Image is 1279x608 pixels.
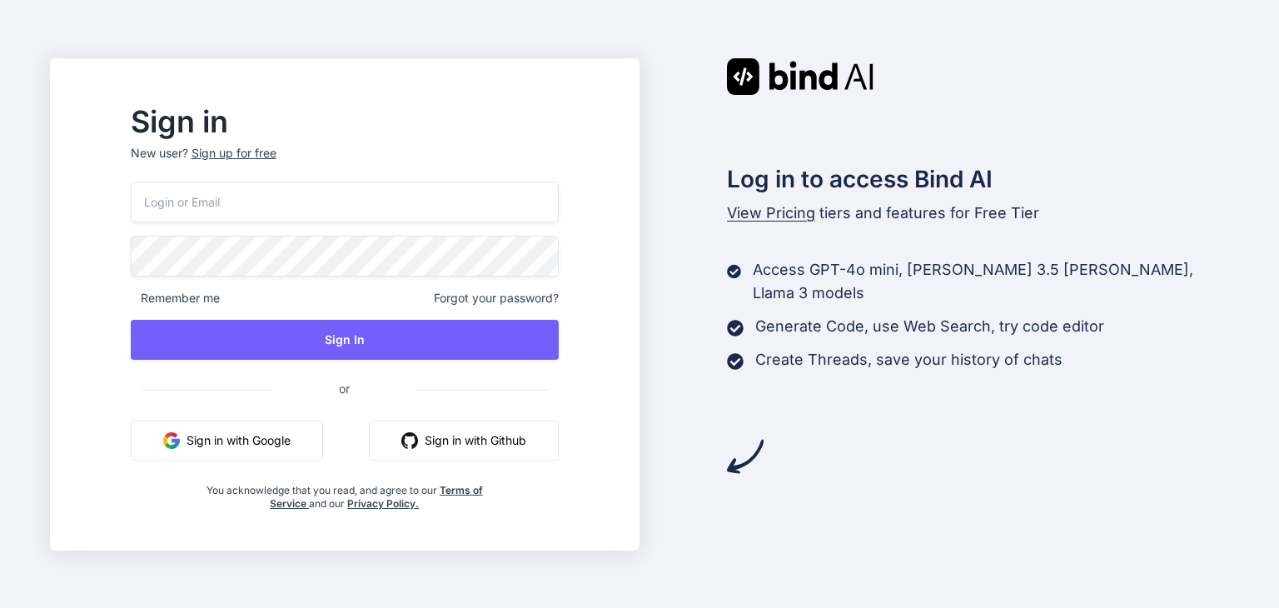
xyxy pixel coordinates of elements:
input: Login or Email [131,182,559,222]
span: View Pricing [727,204,815,222]
p: tiers and features for Free Tier [727,202,1230,225]
p: New user? [131,145,559,182]
h2: Log in to access Bind AI [727,162,1230,197]
button: Sign in with Github [369,421,559,461]
span: or [272,368,416,409]
div: You acknowledge that you read, and agree to our and our [202,474,487,511]
a: Terms of Service [270,484,483,510]
img: google [163,432,180,449]
span: Remember me [131,290,220,306]
img: Bind AI logo [727,58,873,95]
p: Generate Code, use Web Search, try code editor [755,315,1104,338]
button: Sign In [131,320,559,360]
div: Sign up for free [192,145,276,162]
img: github [401,432,418,449]
h2: Sign in [131,108,559,135]
span: Forgot your password? [434,290,559,306]
a: Privacy Policy. [347,497,419,510]
button: Sign in with Google [131,421,323,461]
p: Access GPT-4o mini, [PERSON_NAME] 3.5 [PERSON_NAME], Llama 3 models [753,258,1229,305]
p: Create Threads, save your history of chats [755,348,1063,371]
img: arrow [727,438,764,475]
